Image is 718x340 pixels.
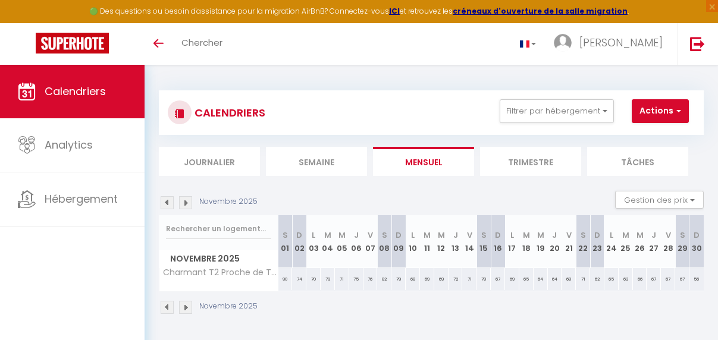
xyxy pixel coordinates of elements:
div: 72 [449,268,463,290]
th: 27 [647,215,661,268]
a: Chercher [173,23,231,65]
abbr: M [324,229,331,241]
abbr: M [622,229,629,241]
th: 05 [335,215,349,268]
input: Rechercher un logement... [166,218,271,240]
th: 29 [675,215,689,268]
div: 68 [562,268,576,290]
div: 67 [647,268,661,290]
th: 17 [505,215,519,268]
div: 71 [335,268,349,290]
span: Chercher [181,36,222,49]
abbr: J [354,229,359,241]
div: 70 [306,268,321,290]
div: 65 [519,268,534,290]
strong: créneaux d'ouverture de la salle migration [453,6,628,16]
div: 69 [420,268,434,290]
abbr: L [510,229,514,241]
div: 71 [462,268,476,290]
abbr: S [481,229,487,241]
th: 09 [391,215,406,268]
abbr: V [566,229,572,241]
th: 21 [562,215,576,268]
th: 07 [363,215,378,268]
abbr: L [610,229,613,241]
th: 20 [548,215,562,268]
div: 75 [349,268,363,290]
p: Novembre 2025 [199,196,258,207]
span: Calendriers [45,84,106,99]
th: 03 [306,215,321,268]
span: Hébergement [45,191,118,206]
a: ... [PERSON_NAME] [545,23,678,65]
th: 04 [321,215,335,268]
div: 76 [363,268,378,290]
th: 26 [633,215,647,268]
th: 11 [420,215,434,268]
div: 74 [292,268,306,290]
th: 13 [449,215,463,268]
div: 78 [476,268,491,290]
div: 79 [391,268,406,290]
span: [PERSON_NAME] [579,35,663,50]
th: 18 [519,215,534,268]
abbr: M [438,229,445,241]
abbr: D [495,229,501,241]
abbr: J [552,229,557,241]
span: Analytics [45,137,93,152]
th: 01 [278,215,293,268]
div: 67 [675,268,689,290]
button: Actions [632,99,689,123]
li: Mensuel [373,147,474,176]
div: 63 [619,268,633,290]
abbr: M [637,229,644,241]
abbr: S [581,229,586,241]
abbr: V [467,229,472,241]
li: Journalier [159,147,260,176]
img: logout [690,36,705,51]
a: ICI [389,6,400,16]
th: 28 [661,215,675,268]
div: 64 [534,268,548,290]
th: 06 [349,215,363,268]
th: 25 [619,215,633,268]
abbr: V [368,229,373,241]
div: 90 [278,268,293,290]
div: 69 [505,268,519,290]
div: 66 [633,268,647,290]
button: Gestion des prix [615,191,704,209]
abbr: D [594,229,600,241]
button: Ouvrir le widget de chat LiveChat [10,5,45,40]
abbr: S [382,229,387,241]
div: 62 [590,268,604,290]
span: Novembre 2025 [159,250,278,267]
div: 69 [434,268,449,290]
abbr: L [312,229,315,241]
div: 64 [548,268,562,290]
th: 12 [434,215,449,268]
abbr: D [694,229,700,241]
th: 15 [476,215,491,268]
div: 71 [576,268,590,290]
img: ... [554,34,572,52]
abbr: S [680,229,685,241]
h3: CALENDRIERS [192,99,265,126]
abbr: M [338,229,346,241]
abbr: J [651,229,656,241]
div: 79 [321,268,335,290]
th: 08 [377,215,391,268]
div: 67 [661,268,675,290]
li: Trimestre [480,147,581,176]
th: 16 [491,215,505,268]
abbr: M [537,229,544,241]
th: 30 [689,215,704,268]
li: Tâches [587,147,688,176]
button: Filtrer par hébergement [500,99,614,123]
th: 19 [534,215,548,268]
span: Charmant T2 Proche de Toulouse [161,268,280,277]
abbr: D [396,229,402,241]
div: 82 [377,268,391,290]
div: 65 [604,268,619,290]
th: 10 [406,215,420,268]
